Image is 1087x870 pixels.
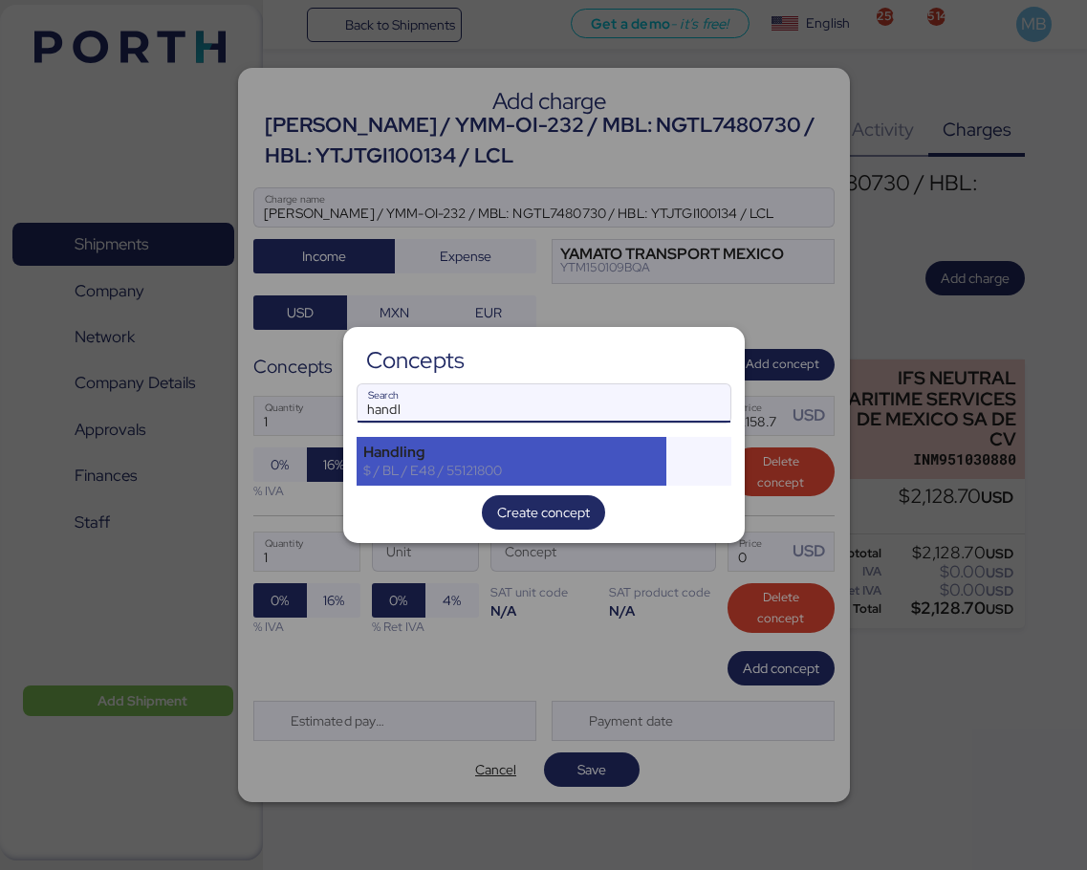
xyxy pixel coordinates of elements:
[363,462,661,479] div: $ / BL / E48 / 55121800
[358,384,730,423] input: Search
[363,444,661,461] div: Handling
[366,352,465,369] div: Concepts
[497,501,590,524] span: Create concept
[482,495,605,530] button: Create concept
